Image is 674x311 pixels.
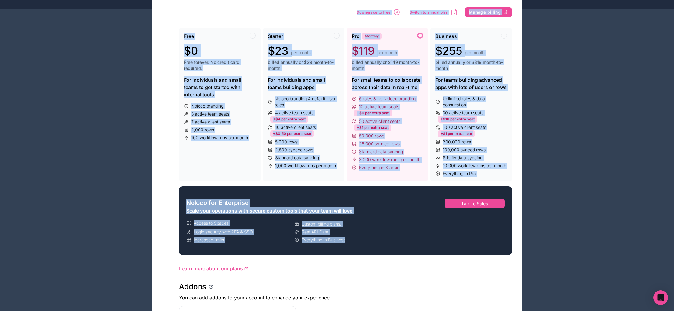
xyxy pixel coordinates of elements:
[179,282,206,292] h1: Addons
[359,157,420,163] span: 3,000 workflow runs per month
[268,76,340,91] div: For individuals and small teams building apps
[359,104,399,110] span: 10 active team seats
[435,33,457,40] span: Business
[438,130,475,137] div: +$1 per extra seat
[275,110,313,116] span: 4 active team seats
[302,221,341,227] span: Custom billing plans.
[435,45,462,57] span: $255
[275,155,319,161] span: Standard data syncing
[275,139,298,145] span: 5,000 rows
[443,155,482,161] span: Priority data syncing
[354,124,391,131] div: +$1 per extra seat
[465,7,512,17] button: Manage billing
[179,294,512,301] p: You can add addons to your account to enhance your experience.
[357,10,391,15] span: Downgrade to free
[186,207,400,214] div: Scale your operations with secure custom tools that your team will love
[184,45,198,57] span: $0
[275,147,313,153] span: 2,500 synced rows
[445,199,505,208] button: Talk to Sales
[359,96,416,102] span: 6 roles & no Noloco branding
[179,265,243,272] span: Learn more about our plans
[275,124,316,130] span: 10 active client seats
[359,118,400,124] span: 50 active client seats
[275,96,339,108] span: Noloco branding & default User roles
[268,33,283,40] span: Starter
[443,139,471,145] span: 200,000 rows
[191,135,248,141] span: 100 workflow runs per month
[469,9,501,15] span: Manage billing
[179,265,512,272] a: Learn more about our plans
[653,290,668,305] div: Open Intercom Messenger
[275,163,336,169] span: 1,000 workflow runs per month
[443,124,486,130] span: 100 active client seats
[359,149,403,155] span: Standard data syncing
[302,229,328,235] span: Rest API Data
[184,59,256,71] span: Free forever. No credit card required.
[359,133,384,139] span: 50,000 rows
[194,229,253,235] span: Login security with 2FA & SSO
[184,76,256,98] div: For individuals and small teams to get started with internal tools
[359,141,400,147] span: 25,000 synced rows
[443,147,486,153] span: 100,000 synced rows
[352,33,360,40] span: Pro
[191,119,230,125] span: 7 active client seats
[302,237,345,243] span: Everything in Business
[359,164,399,171] span: Everything in Starter
[184,33,194,40] span: Free
[270,130,314,137] div: +$0.50 per extra seat
[268,59,340,71] span: billed annually or $29 month-to-month
[194,220,229,226] span: Access to Spaces
[354,110,392,116] div: +$6 per extra seat
[194,237,224,243] span: Increased limits
[443,96,507,108] span: Unlimited roles & data consultation
[407,6,460,18] button: Switch to annual plan
[410,10,448,15] span: Switch to annual plan
[352,59,423,71] span: billed annually or $149 month-to-month
[291,50,311,56] span: per month
[191,103,223,109] span: Noloco branding
[352,45,375,57] span: $119
[435,76,507,91] div: For teams building advanced apps with lots of users or rows
[377,50,397,56] span: per month
[191,111,229,117] span: 3 active team seats
[435,59,507,71] span: billed annually or $319 month-to-month
[186,199,249,207] span: Noloco for Enterprise
[438,116,477,123] div: +$10 per extra seat
[443,163,506,169] span: 10,000 workflow runs per month
[443,110,483,116] span: 30 active team seats
[352,76,423,91] div: For small teams to collaborate across their data in real-time
[362,33,382,40] div: Monthly
[443,171,476,177] span: Everything in Pro
[268,45,289,57] span: $23
[270,116,308,123] div: +$4 per extra seat
[465,50,485,56] span: per month
[191,127,214,133] span: 2,000 rows
[354,6,403,18] button: Downgrade to free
